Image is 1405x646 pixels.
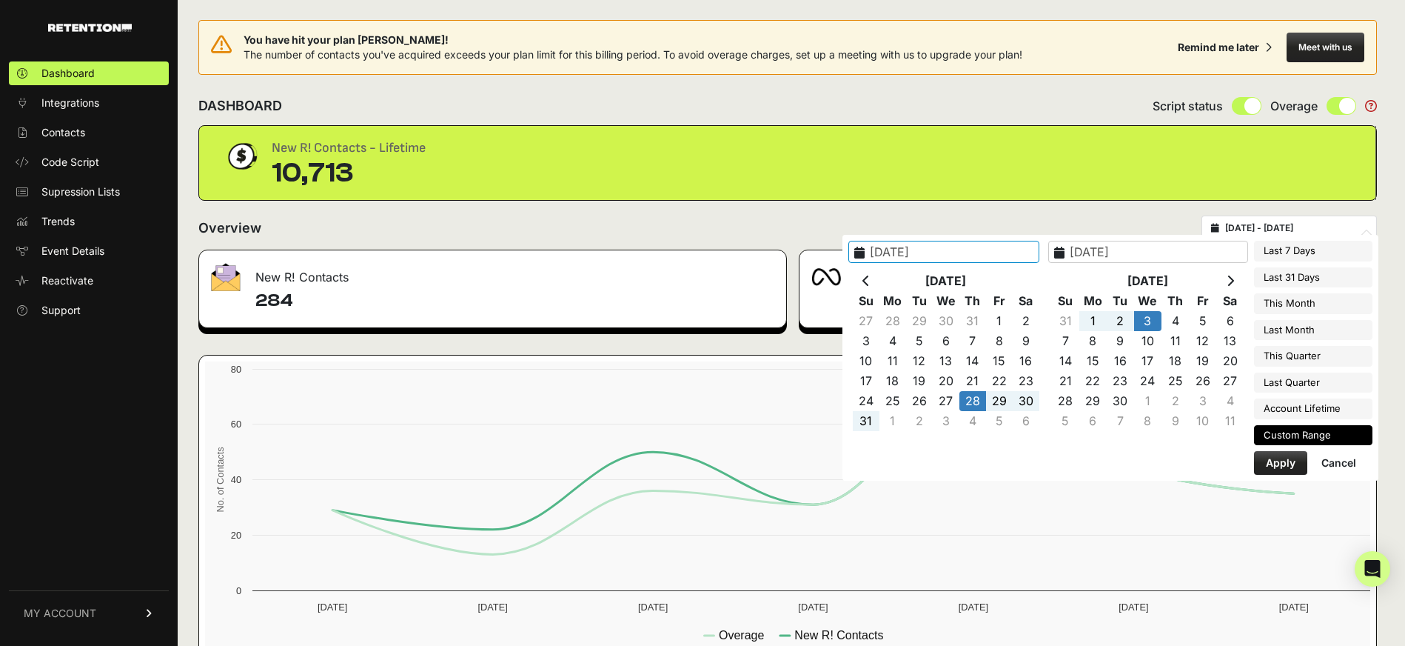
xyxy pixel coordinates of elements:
[1161,291,1189,311] th: Th
[879,371,906,391] td: 18
[41,66,95,81] span: Dashboard
[231,474,241,485] text: 40
[1189,391,1216,411] td: 3
[1216,351,1244,371] td: 20
[933,351,959,371] td: 13
[933,311,959,331] td: 30
[906,291,933,311] th: Tu
[1254,425,1372,446] li: Custom Range
[1079,351,1107,371] td: 15
[1107,311,1134,331] td: 2
[1254,241,1372,262] li: Last 7 Days
[9,91,169,115] a: Integrations
[853,291,879,311] th: Su
[9,180,169,204] a: Supression Lists
[986,371,1013,391] td: 22
[799,250,1376,295] div: Meta Audience
[215,447,226,512] text: No. of Contacts
[986,391,1013,411] td: 29
[1254,320,1372,341] li: Last Month
[853,391,879,411] td: 24
[1013,351,1039,371] td: 16
[1052,331,1079,351] td: 7
[1107,391,1134,411] td: 30
[638,602,668,613] text: [DATE]
[1254,373,1372,393] li: Last Quarter
[1052,391,1079,411] td: 28
[1079,311,1107,331] td: 1
[231,419,241,430] text: 60
[477,602,507,613] text: [DATE]
[933,291,959,311] th: We
[1270,97,1318,115] span: Overage
[1310,451,1368,475] button: Cancel
[1355,551,1390,587] div: Open Intercom Messenger
[41,214,75,229] span: Trends
[906,351,933,371] td: 12
[798,602,828,613] text: [DATE]
[41,125,85,140] span: Contacts
[719,629,764,642] text: Overage
[244,33,1022,47] span: You have hit your plan [PERSON_NAME]!
[41,96,99,110] span: Integrations
[959,411,986,431] td: 4
[1119,602,1148,613] text: [DATE]
[272,159,426,188] div: 10,713
[1254,267,1372,288] li: Last 31 Days
[906,311,933,331] td: 29
[1189,351,1216,371] td: 19
[1079,391,1107,411] td: 29
[1134,371,1161,391] td: 24
[198,96,282,116] h2: DASHBOARD
[959,331,986,351] td: 7
[1079,331,1107,351] td: 8
[853,371,879,391] td: 17
[1134,311,1161,331] td: 3
[1013,291,1039,311] th: Sa
[1161,331,1189,351] td: 11
[959,351,986,371] td: 14
[9,121,169,144] a: Contacts
[811,268,841,286] img: fa-meta-2f981b61bb99beabf952f7030308934f19ce035c18b003e963880cc3fabeebb7.png
[906,371,933,391] td: 19
[199,250,786,295] div: New R! Contacts
[933,371,959,391] td: 20
[1013,411,1039,431] td: 6
[1189,371,1216,391] td: 26
[1134,331,1161,351] td: 10
[879,271,1013,291] th: [DATE]
[1107,411,1134,431] td: 7
[231,364,241,375] text: 80
[1013,331,1039,351] td: 9
[933,411,959,431] td: 3
[986,351,1013,371] td: 15
[853,411,879,431] td: 31
[879,331,906,351] td: 4
[231,530,241,541] text: 20
[1134,291,1161,311] th: We
[959,391,986,411] td: 28
[1189,291,1216,311] th: Fr
[1079,291,1107,311] th: Mo
[853,351,879,371] td: 10
[1079,371,1107,391] td: 22
[1013,391,1039,411] td: 30
[879,411,906,431] td: 1
[9,210,169,233] a: Trends
[1134,351,1161,371] td: 17
[1161,411,1189,431] td: 9
[1079,271,1217,291] th: [DATE]
[959,602,988,613] text: [DATE]
[906,391,933,411] td: 26
[1254,293,1372,314] li: This Month
[9,239,169,263] a: Event Details
[1079,411,1107,431] td: 6
[1013,311,1039,331] td: 2
[24,606,96,621] span: MY ACCOUNT
[9,269,169,293] a: Reactivate
[1161,351,1189,371] td: 18
[1216,391,1244,411] td: 4
[879,291,906,311] th: Mo
[879,351,906,371] td: 11
[1216,331,1244,351] td: 13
